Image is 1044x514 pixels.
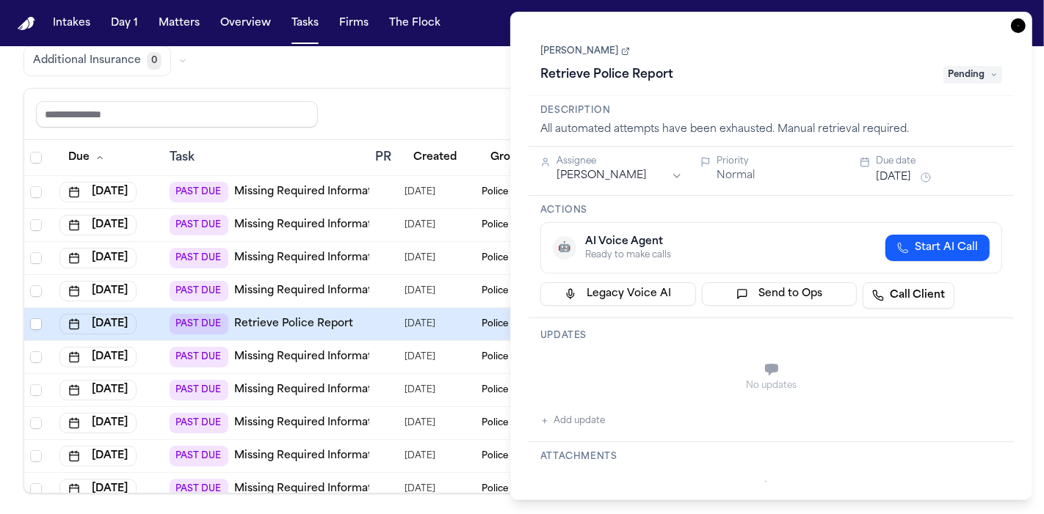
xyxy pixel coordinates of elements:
[702,282,858,306] button: Send to Ops
[540,330,1002,342] h3: Updates
[18,17,35,31] img: Finch Logo
[885,235,990,261] button: Start AI Call
[147,52,162,70] span: 0
[540,45,630,57] a: [PERSON_NAME]
[876,170,911,185] button: [DATE]
[540,122,1002,137] div: All automated attempts have been exhausted. Manual retrieval required.
[915,241,978,255] span: Start AI Call
[18,17,35,31] a: Home
[105,10,144,37] button: Day 1
[863,282,954,309] a: Call Client
[540,105,1002,117] h3: Description
[540,205,1002,216] h3: Actions
[876,155,1002,167] div: Due date
[585,249,671,261] div: Ready to make calls
[333,10,374,37] button: Firms
[917,169,935,186] button: Snooze task
[943,66,1002,84] span: Pending
[540,282,696,306] button: Legacy Voice AI
[557,155,683,167] div: Assignee
[540,480,1002,495] div: No attachments yet
[559,241,571,255] span: 🤖
[286,10,325,37] button: Tasks
[23,45,171,76] button: Additional Insurance0
[585,235,671,249] div: AI Voice Agent
[540,451,1002,463] h3: Attachments
[214,10,277,37] button: Overview
[534,63,679,87] h1: Retrieve Police Report
[717,155,843,167] div: Priority
[717,169,755,183] button: Normal
[383,10,446,37] button: The Flock
[47,10,96,37] button: Intakes
[153,10,206,37] button: Matters
[540,380,1002,392] div: No updates
[540,412,605,430] button: Add update
[33,54,141,68] span: Additional Insurance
